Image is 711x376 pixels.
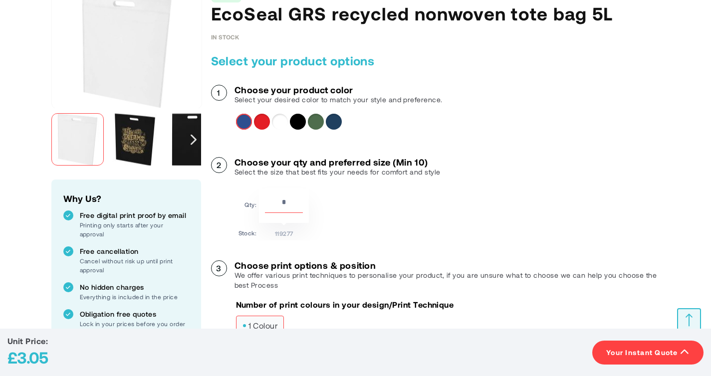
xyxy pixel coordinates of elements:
h2: Select your product options [211,53,660,69]
span: In stock [211,33,239,40]
img: EcoSeal GRS recycled nonwoven tote bag 5L [109,113,161,166]
span: Your Instant Quote [606,348,678,358]
img: EcoSeal GRS recycled nonwoven tote bag 5L [51,113,104,166]
td: Stock: [238,225,257,238]
div: Royal blue [236,114,252,130]
div: EcoSeal GRS recycled nonwoven tote bag 5L [109,108,166,171]
p: Lock in your prices before you order [80,319,189,328]
h1: EcoSeal GRS recycled nonwoven tote bag 5L [211,2,660,24]
p: No hidden charges [80,282,189,292]
h3: Choose your qty and preferred size (Min 10) [235,157,441,167]
p: Number of print colours in your design/Print Technique [236,299,454,310]
h2: Why Us? [63,191,189,205]
button: Your Instant Quote [592,341,704,365]
p: Everything is included in the price [80,292,189,301]
td: Qty: [238,188,257,223]
span: Unit Price: [7,336,48,346]
p: Obligation free quotes [80,309,189,319]
div: White [272,114,288,130]
div: Red [254,114,270,130]
p: Free digital print proof by email [80,210,189,220]
span: 1 colour [242,322,278,329]
p: Select your desired color to match your style and preference. [235,95,443,105]
img: EcoSeal GRS recycled nonwoven tote bag 5L [166,113,219,166]
div: Availability [211,33,239,40]
div: EcoSeal GRS recycled nonwoven tote bag 5L [166,108,224,171]
h3: Choose print options & position [235,260,660,270]
p: We offer various print techniques to personalise your product, if you are unsure what to choose w... [235,270,660,290]
p: Cancel without risk up until print approval [80,256,189,274]
td: 119277 [259,225,309,238]
div: EcoSeal GRS recycled nonwoven tote bag 5L [51,108,109,171]
p: Select the size that best fits your needs for comfort and style [235,167,441,177]
p: Free cancellation [80,246,189,256]
div: Forest green [308,114,324,130]
div: £3.05 [7,346,48,369]
div: Next [186,108,201,171]
div: Solid black [290,114,306,130]
div: Navy [326,114,342,130]
p: Printing only starts after your approval [80,220,189,238]
h3: Choose your product color [235,85,443,95]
